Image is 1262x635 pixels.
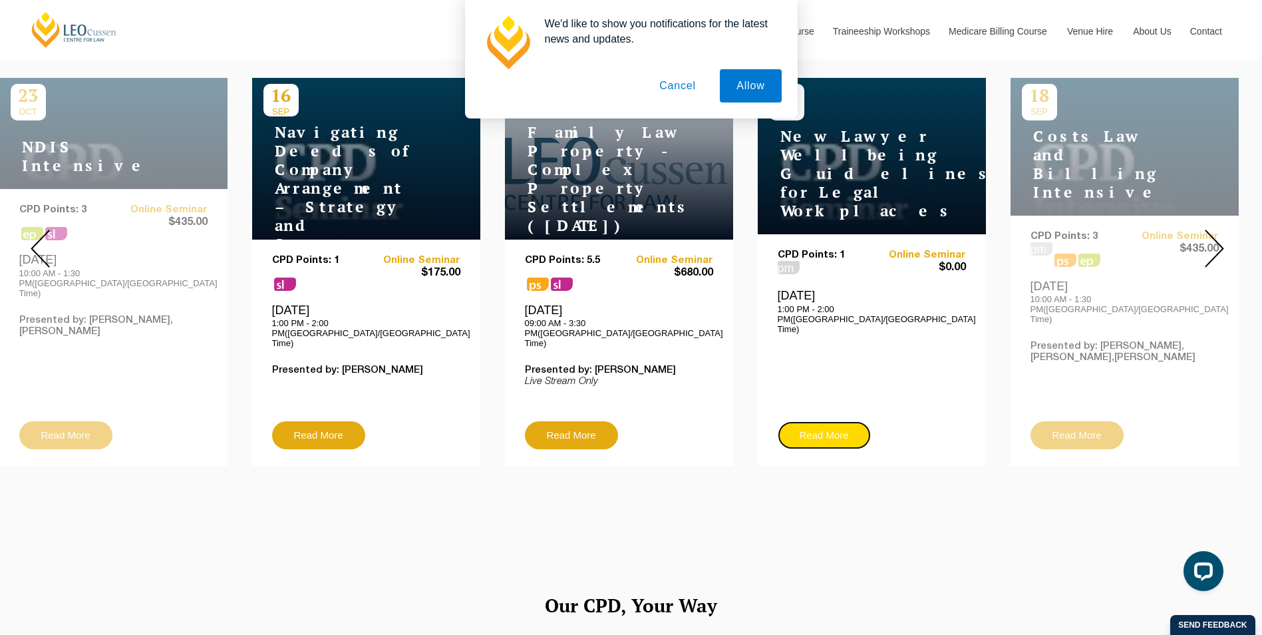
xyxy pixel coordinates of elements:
h4: Family Law Property - Complex Property Settlements ([DATE]) [516,123,683,235]
img: Prev [31,230,50,268]
button: Allow [720,69,781,103]
span: $175.00 [366,266,460,280]
span: ps [527,278,549,291]
p: CPD Points: 5.5 [525,255,619,266]
div: [DATE] [778,288,966,333]
p: 09:00 AM - 3:30 PM([GEOGRAPHIC_DATA]/[GEOGRAPHIC_DATA] Time) [525,318,713,348]
p: Presented by: [PERSON_NAME] [525,365,713,376]
a: Read More [778,421,871,449]
a: Online Seminar [366,255,460,266]
p: 1:00 PM - 2:00 PM([GEOGRAPHIC_DATA]/[GEOGRAPHIC_DATA] Time) [778,304,966,334]
img: Next [1205,230,1224,268]
a: Online Seminar [871,250,966,261]
h2: Our CPD, Your Way [252,589,1011,622]
span: sl [274,278,296,291]
p: CPD Points: 1 [272,255,367,266]
button: Cancel [643,69,712,103]
div: We'd like to show you notifications for the latest news and updates. [534,16,782,47]
h4: New Lawyer Wellbeing Guidelines for Legal Workplaces [769,127,935,220]
span: $680.00 [619,266,713,280]
div: [DATE] [525,303,713,348]
div: [DATE] [272,303,460,348]
span: sl [551,278,573,291]
h4: Navigating Deeds of Company Arrangement – Strategy and Structure [263,123,430,254]
span: pm [778,261,800,274]
p: CPD Points: 1 [778,250,872,261]
a: Read More [272,421,365,449]
p: 1:00 PM - 2:00 PM([GEOGRAPHIC_DATA]/[GEOGRAPHIC_DATA] Time) [272,318,460,348]
a: Online Seminar [619,255,713,266]
a: Read More [525,421,618,449]
p: Presented by: [PERSON_NAME] [272,365,460,376]
p: Live Stream Only [525,376,713,387]
img: notification icon [481,16,534,69]
span: $0.00 [871,261,966,275]
iframe: LiveChat chat widget [1173,546,1229,602]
